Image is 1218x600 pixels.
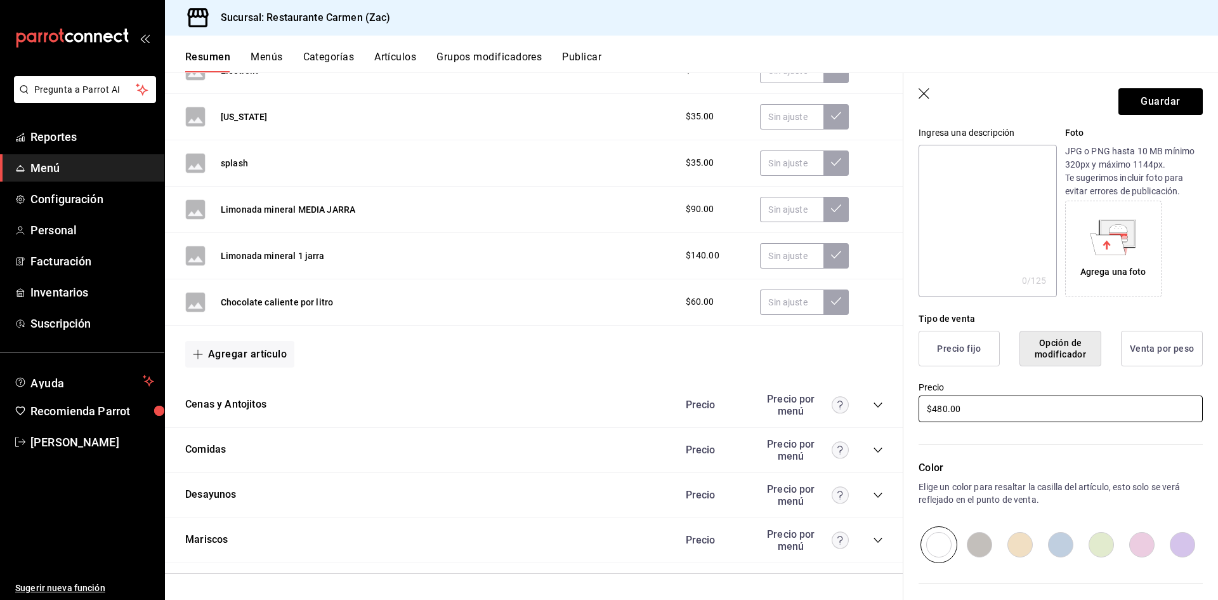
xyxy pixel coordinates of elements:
span: Facturación [30,253,154,270]
input: Sin ajuste [760,243,823,269]
button: Menús [251,51,282,72]
div: Precio por menú [760,528,849,552]
button: Opción de modificador [1019,331,1101,366]
button: collapse-category-row [873,490,883,500]
button: Desayunos [185,488,237,502]
span: Recomienda Parrot [30,403,154,420]
span: Reportes [30,128,154,145]
button: Pregunta a Parrot AI [14,76,156,103]
span: Inventarios [30,284,154,301]
div: Precio por menú [760,483,849,507]
a: Pregunta a Parrot AI [9,92,156,105]
input: Sin ajuste [760,150,823,176]
button: Limonada mineral 1 jarra [221,250,325,262]
button: Venta por peso [1121,331,1203,366]
button: Artículos [374,51,416,72]
button: Categorías [303,51,355,72]
input: Sin ajuste [760,197,823,222]
button: collapse-category-row [873,535,883,545]
button: Resumen [185,51,230,72]
p: Foto [1065,126,1203,140]
input: $0.00 [919,396,1203,422]
span: $90.00 [686,203,714,216]
span: $35.00 [686,156,714,170]
div: Precio por menú [760,393,849,417]
button: Guardar [1118,88,1203,115]
span: $60.00 [686,295,714,309]
button: Publicar [562,51,601,72]
div: Precio [673,489,754,501]
button: open_drawer_menu [140,33,150,43]
span: [PERSON_NAME] [30,434,154,451]
span: Menú [30,159,154,177]
button: Precio fijo [919,331,1000,366]
p: JPG o PNG hasta 10 MB mínimo 320px y máximo 1144px. Te sugerimos incluir foto para evitar errores... [1065,145,1203,198]
span: Configuración [30,190,154,208]
button: splash [221,157,248,170]
div: Precio [673,444,754,456]
label: Precio [919,383,1203,392]
button: collapse-category-row [873,400,883,410]
div: Precio por menú [760,438,849,462]
span: Ayuda [30,373,138,389]
div: Agrega una foto [1068,204,1158,294]
input: Sin ajuste [760,104,823,130]
button: Mariscos [185,533,228,547]
button: collapse-category-row [873,445,883,455]
button: Grupos modificadores [436,51,542,72]
div: Precio [673,534,754,546]
span: Pregunta a Parrot AI [34,83,136,97]
span: $35.00 [686,110,714,123]
span: Sugerir nueva función [15,582,154,595]
div: Precio [673,399,754,411]
span: Personal [30,222,154,239]
button: Chocolate caliente por litro [221,296,333,309]
h3: Sucursal: Restaurante Carmen (Zac) [211,10,390,25]
div: navigation tabs [185,51,1218,72]
input: Sin ajuste [760,290,823,315]
p: Color [919,460,1203,476]
div: Tipo de venta [919,312,1203,326]
div: Agrega una foto [1080,265,1146,279]
button: Comidas [185,443,226,457]
div: 0 /125 [1022,274,1047,287]
button: Agregar artículo [185,341,294,368]
button: Cenas y Antojitos [185,397,266,412]
div: Ingresa una descripción [919,126,1056,140]
button: [US_STATE] [221,110,268,123]
span: $140.00 [686,249,719,262]
p: Elige un color para resaltar la casilla del artículo, esto solo se verá reflejado en el punto de ... [919,481,1203,506]
span: Suscripción [30,315,154,332]
button: Limonada mineral MEDIA JARRA [221,203,355,216]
